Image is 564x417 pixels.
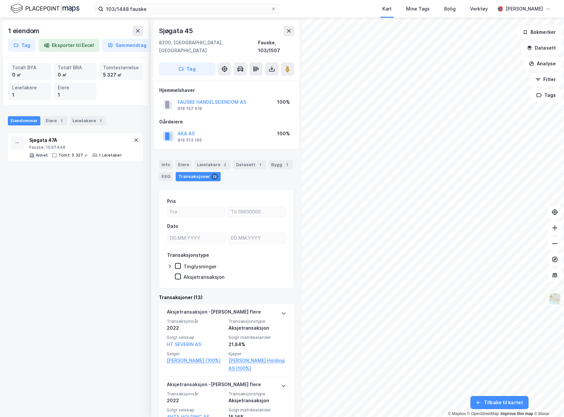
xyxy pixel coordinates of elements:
button: Filter [530,73,561,86]
div: 1 [257,162,263,168]
div: Leietakere [12,84,47,91]
input: Fra [167,207,225,217]
span: Solgt selskap [167,407,225,413]
div: Tomt: 5 327 ㎡ [58,153,88,158]
div: Kontrollprogram for chat [531,385,564,417]
span: Transaksjonstype [228,391,286,397]
div: 13 [211,173,218,180]
button: Tag [159,62,215,76]
div: 2022 [167,397,225,405]
div: Eiendommer [8,116,40,125]
div: Eiere [43,116,67,125]
a: [PERSON_NAME] Holding AS (100%) [228,357,286,372]
div: 100% [277,98,290,106]
span: Transaksjonsår [167,318,225,324]
a: HT SEVERIN AS [167,341,201,347]
div: 2022 [167,324,225,332]
div: 0 ㎡ [12,71,47,78]
div: Transaksjoner [176,172,221,181]
div: Transaksjonstype [167,251,209,259]
img: logo.f888ab2527a4732fd821a326f86c7f29.svg [11,3,79,14]
div: Info [159,160,173,169]
div: 8200, [GEOGRAPHIC_DATA], [GEOGRAPHIC_DATA] [159,39,258,55]
span: Selger [167,351,225,357]
span: Solgt selskap [167,335,225,340]
div: Leietakere [194,160,231,169]
button: Bokmerker [517,26,561,39]
div: Leietakere [70,116,106,125]
input: DD.MM.YYYY [167,233,225,243]
div: Dato [167,222,178,230]
iframe: Chat Widget [531,385,564,417]
div: Eiere [58,84,93,91]
div: 21.84% [228,340,286,348]
div: Aksjetransaksjon [228,397,286,405]
div: 919 513 195 [178,138,202,143]
div: Aksjetransaksjon [228,324,286,332]
button: Eksporter til Excel [38,39,99,52]
div: 919 157 518 [178,106,202,111]
div: 1 [12,91,47,99]
div: Hjemmelshaver [159,86,294,94]
div: Transaksjoner (13) [159,294,294,301]
div: Bolig [444,5,456,13]
div: 1 Leietaker [99,153,122,158]
div: Gårdeiere [159,118,294,126]
a: Improve this map [501,411,533,416]
div: Mine Tags [406,5,430,13]
div: 2 [222,162,228,168]
div: 1 [284,162,290,168]
div: Fauske, 103/1448 [29,145,122,150]
div: 5 327 ㎡ [103,71,139,78]
button: Sammendrag [102,39,152,52]
div: 1 [97,118,104,124]
div: 0 ㎡ [58,71,93,78]
div: Pris [167,197,176,205]
div: 1 [58,118,65,124]
div: 1 eiendom [8,26,41,36]
div: Eiere [175,160,192,169]
a: Mapbox [448,411,466,416]
img: Z [549,293,561,305]
button: Datasett [521,41,561,55]
div: 100% [277,130,290,138]
div: Tinglysninger [184,263,217,270]
div: ESG [159,172,173,181]
div: Kart [382,5,392,13]
div: Sjøgata 47A [29,136,122,144]
button: Tilbake til kartet [470,396,529,409]
input: Søk på adresse, matrikkel, gårdeiere, leietakere eller personer [103,4,271,14]
div: Annet [36,153,48,158]
button: Analyse [523,57,561,70]
div: Tomtestørrelse [103,64,139,71]
div: 1 [58,91,93,99]
a: [PERSON_NAME] (100%) [167,357,225,364]
span: Solgt matrikkelandel [228,407,286,413]
div: Totalt BYA [12,64,47,71]
div: Aksjetransaksjon - [PERSON_NAME] flere [167,308,261,318]
button: Tags [531,89,561,102]
input: DD.MM.YYYY [228,233,286,243]
span: Kjøper [228,351,286,357]
span: Transaksjonsår [167,391,225,397]
div: Bygg [269,160,293,169]
span: Solgt matrikkelandel [228,335,286,340]
div: Fauske, 103/1507 [258,39,294,55]
input: Til 19800000 [228,207,286,217]
div: Datasett [233,160,266,169]
div: Verktøy [470,5,488,13]
div: Aksjetransaksjon - [PERSON_NAME] flere [167,381,261,391]
div: Aksjetransaksjon [184,274,225,280]
div: Totalt BRA [58,64,93,71]
div: Sjøgata 45 [159,26,194,36]
div: [PERSON_NAME] [506,5,543,13]
span: Transaksjonstype [228,318,286,324]
a: OpenStreetMap [467,411,499,416]
button: Tag [8,39,36,52]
